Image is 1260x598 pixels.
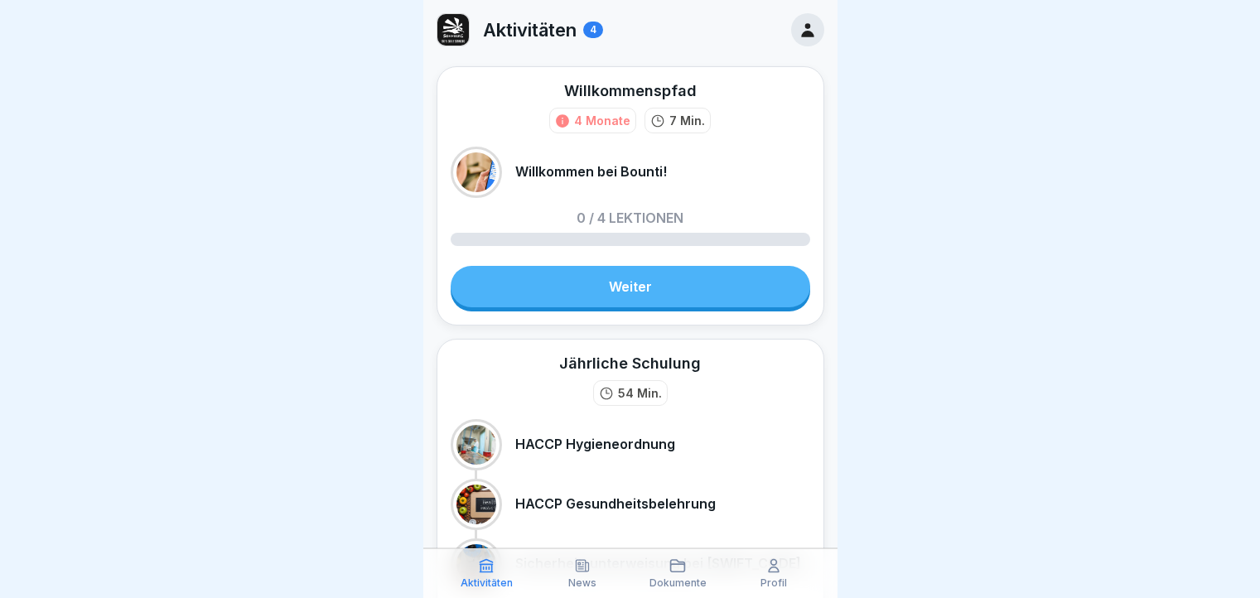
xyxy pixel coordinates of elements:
[559,353,701,374] div: Jährliche Schulung
[483,19,577,41] p: Aktivitäten
[451,266,810,307] a: Weiter
[461,577,513,589] p: Aktivitäten
[515,496,716,512] p: HACCP Gesundheitsbelehrung
[669,112,705,129] p: 7 Min.
[574,112,630,129] div: 4 Monate
[618,384,662,402] p: 54 Min.
[649,577,707,589] p: Dokumente
[583,22,603,38] div: 4
[760,577,787,589] p: Profil
[437,14,469,46] img: zazc8asra4ka39jdtci05bj8.png
[568,577,596,589] p: News
[515,164,667,180] p: Willkommen bei Bounti!
[564,80,697,101] div: Willkommenspfad
[515,436,675,452] p: HACCP Hygieneordnung
[577,211,683,224] p: 0 / 4 Lektionen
